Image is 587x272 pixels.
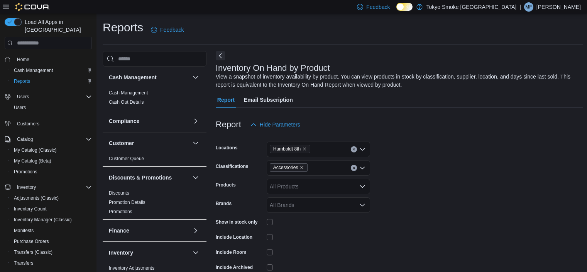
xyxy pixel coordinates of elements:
[191,73,200,82] button: Cash Management
[14,147,57,153] span: My Catalog (Classic)
[11,193,92,203] span: Adjustments (Classic)
[109,117,139,125] h3: Compliance
[11,103,92,112] span: Users
[103,20,143,35] h1: Reports
[14,195,59,201] span: Adjustments (Classic)
[8,258,95,269] button: Transfers
[270,163,308,172] span: Accessories
[244,92,293,108] span: Email Subscription
[270,145,310,153] span: Humboldt 8th
[11,193,62,203] a: Adjustments (Classic)
[109,249,133,257] h3: Inventory
[396,3,413,11] input: Dark Mode
[109,227,129,234] h3: Finance
[299,165,304,170] button: Remove Accessories from selection in this group
[217,92,235,108] span: Report
[11,226,92,235] span: Manifests
[216,182,236,188] label: Products
[14,183,92,192] span: Inventory
[160,26,184,34] span: Feedback
[148,22,187,38] a: Feedback
[191,173,200,182] button: Discounts & Promotions
[11,145,60,155] a: My Catalog (Classic)
[109,265,154,271] span: Inventory Adjustments
[216,120,241,129] h3: Report
[109,117,189,125] button: Compliance
[15,3,50,11] img: Cova
[109,174,172,181] h3: Discounts & Promotions
[11,66,56,75] a: Cash Management
[525,2,532,12] span: MF
[22,18,92,34] span: Load All Apps in [GEOGRAPHIC_DATA]
[191,226,200,235] button: Finance
[11,167,92,176] span: Promotions
[8,65,95,76] button: Cash Management
[14,238,49,245] span: Purchase Orders
[14,119,42,128] a: Customers
[14,206,47,212] span: Inventory Count
[302,147,307,151] button: Remove Humboldt 8th from selection in this group
[216,163,249,169] label: Classifications
[8,247,95,258] button: Transfers (Classic)
[14,249,52,255] span: Transfers (Classic)
[536,2,581,12] p: [PERSON_NAME]
[109,190,129,196] span: Discounts
[2,118,95,129] button: Customers
[14,135,92,144] span: Catalog
[14,183,39,192] button: Inventory
[216,51,225,60] button: Next
[109,190,129,196] a: Discounts
[273,164,298,171] span: Accessories
[109,209,132,215] span: Promotions
[2,134,95,145] button: Catalog
[8,76,95,87] button: Reports
[11,237,52,246] a: Purchase Orders
[103,88,206,110] div: Cash Management
[8,204,95,214] button: Inventory Count
[11,248,56,257] a: Transfers (Classic)
[11,258,92,268] span: Transfers
[8,102,95,113] button: Users
[109,249,189,257] button: Inventory
[191,248,200,257] button: Inventory
[8,166,95,177] button: Promotions
[109,74,157,81] h3: Cash Management
[14,55,92,64] span: Home
[109,265,154,271] a: Inventory Adjustments
[191,139,200,148] button: Customer
[109,74,189,81] button: Cash Management
[109,99,144,105] a: Cash Out Details
[14,228,34,234] span: Manifests
[8,214,95,225] button: Inventory Manager (Classic)
[14,55,32,64] a: Home
[14,118,92,128] span: Customers
[351,146,357,152] button: Clear input
[366,3,390,11] span: Feedback
[8,236,95,247] button: Purchase Orders
[11,215,92,224] span: Inventory Manager (Classic)
[216,219,258,225] label: Show in stock only
[14,169,37,175] span: Promotions
[11,66,92,75] span: Cash Management
[11,77,33,86] a: Reports
[524,2,533,12] div: Mike Fortin
[216,234,252,240] label: Include Location
[11,237,92,246] span: Purchase Orders
[11,248,92,257] span: Transfers (Classic)
[2,91,95,102] button: Users
[11,156,92,166] span: My Catalog (Beta)
[109,174,189,181] button: Discounts & Promotions
[14,67,53,74] span: Cash Management
[14,158,51,164] span: My Catalog (Beta)
[109,200,145,205] a: Promotion Details
[109,156,144,161] a: Customer Queue
[359,202,365,208] button: Open list of options
[11,103,29,112] a: Users
[17,136,33,142] span: Catalog
[260,121,300,128] span: Hide Parameters
[17,121,39,127] span: Customers
[14,260,33,266] span: Transfers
